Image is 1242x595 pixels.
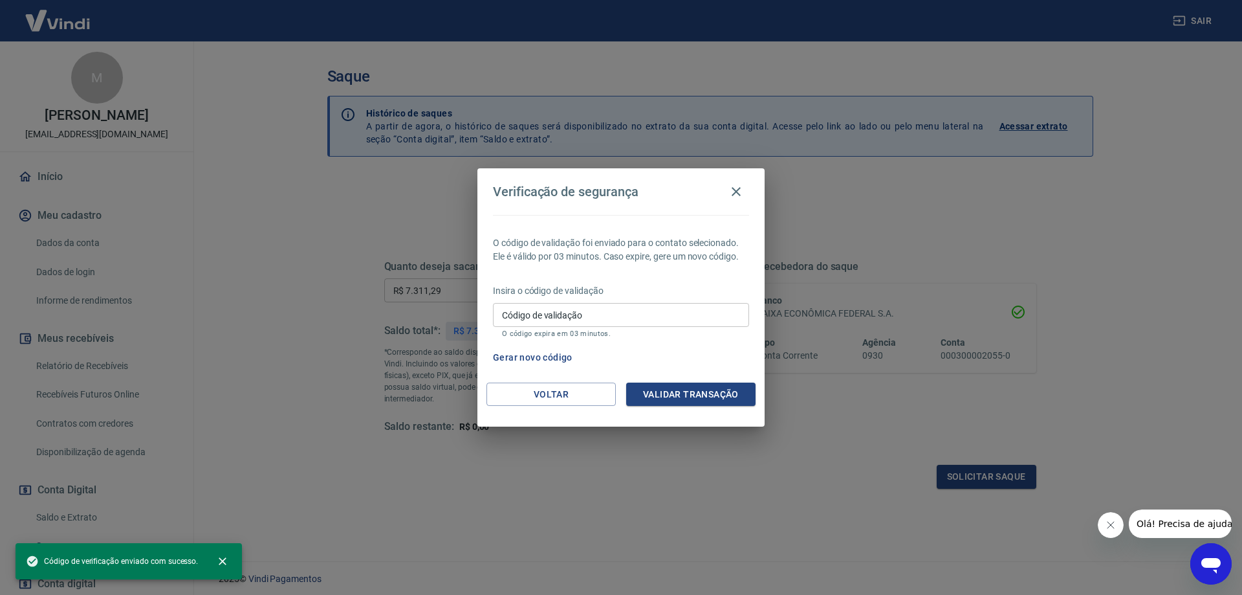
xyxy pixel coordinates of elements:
p: O código expira em 03 minutos. [502,330,740,338]
span: Código de verificação enviado com sucesso. [26,555,198,568]
p: Insira o código de validação [493,284,749,298]
iframe: Botão para abrir a janela de mensagens [1190,543,1232,585]
button: close [208,547,237,576]
iframe: Mensagem da empresa [1129,510,1232,538]
p: O código de validação foi enviado para o contato selecionado. Ele é válido por 03 minutos. Caso e... [493,236,749,264]
h4: Verificação de segurança [493,184,638,199]
button: Voltar [486,383,616,407]
iframe: Fechar mensagem [1098,512,1124,538]
button: Gerar novo código [488,346,578,370]
span: Olá! Precisa de ajuda? [8,9,109,19]
button: Validar transação [626,383,756,407]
